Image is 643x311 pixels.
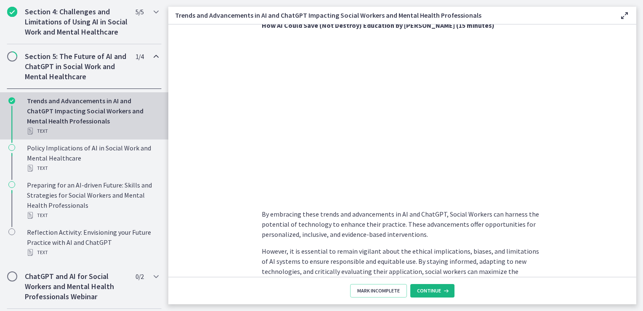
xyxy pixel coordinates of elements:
button: Continue [410,284,454,298]
span: 0 / 2 [136,271,143,282]
div: Preparing for an AI-driven Future: Skills and Strategies for Social Workers and Mental Health Pro... [27,180,158,220]
span: 5 / 5 [136,7,143,17]
strong: How AI Could Save (Not Destroy) Education by [PERSON_NAME] (15 minutes) [262,21,494,29]
div: Reflection Activity: Envisioning your Future Practice with AI and ChatGPT [27,227,158,257]
h2: Section 4: Challenges and Limitations of Using AI in Social Work and Mental Healthcare [25,7,128,37]
div: Text [27,247,158,257]
p: By embracing these trends and advancements in AI and ChatGPT, Social Workers can harness the pote... [262,209,543,239]
span: Continue [417,287,441,294]
i: Completed [7,7,17,17]
span: 1 / 4 [136,51,143,62]
div: Text [27,163,158,173]
div: Text [27,210,158,220]
div: Trends and Advancements in AI and ChatGPT Impacting Social Workers and Mental Health Professionals [27,96,158,136]
span: Mark Incomplete [357,287,400,294]
h2: ChatGPT and AI for Social Workers and Mental Health Professionals Webinar [25,271,128,302]
i: Completed [8,97,15,104]
h3: Trends and Advancements in AI and ChatGPT Impacting Social Workers and Mental Health Professionals [175,10,606,20]
button: Mark Incomplete [350,284,407,298]
div: Text [27,126,158,136]
p: However, it is essential to remain vigilant about the ethical implications, biases, and limitatio... [262,246,543,287]
h2: Section 5: The Future of AI and ChatGPT in Social Work and Mental Healthcare [25,51,128,82]
div: Policy Implications of AI in Social Work and Mental Healthcare [27,143,158,173]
